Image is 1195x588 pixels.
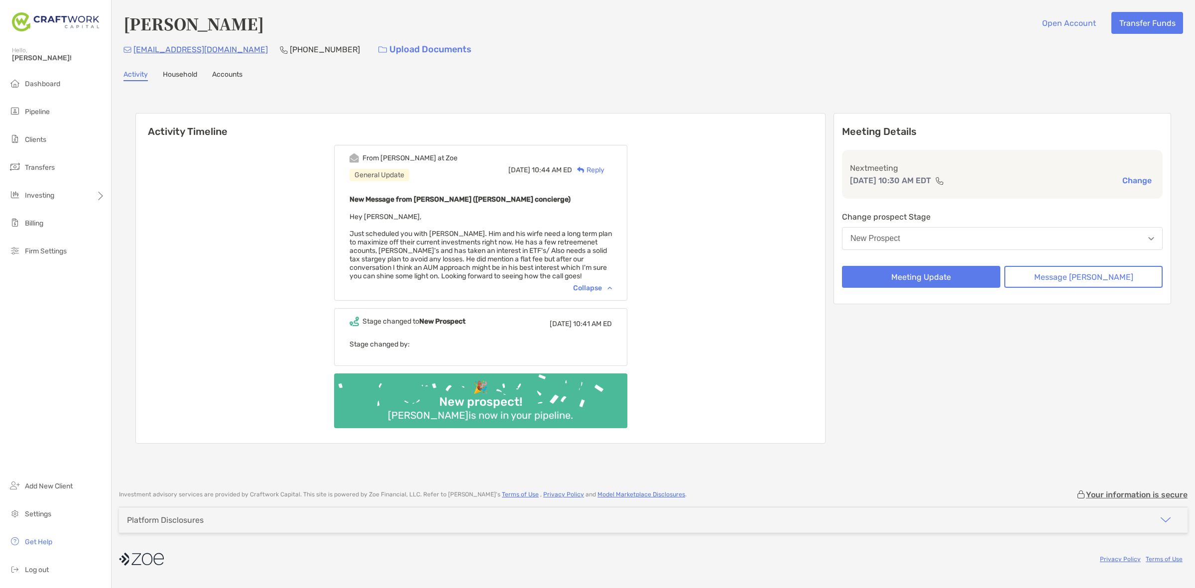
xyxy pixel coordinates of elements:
p: [DATE] 10:30 AM EDT [850,174,931,187]
img: Zoe Logo [12,4,99,40]
span: [DATE] [508,166,530,174]
h4: [PERSON_NAME] [123,12,264,35]
div: New Prospect [850,234,900,243]
span: 10:41 AM ED [573,320,612,328]
p: Stage changed by: [350,338,612,351]
p: Investment advisory services are provided by Craftwork Capital . This site is powered by Zoe Fina... [119,491,687,498]
img: Open dropdown arrow [1148,237,1154,240]
button: Message [PERSON_NAME] [1004,266,1163,288]
div: New prospect! [435,395,526,409]
span: Get Help [25,538,52,546]
p: Next meeting [850,162,1155,174]
span: Clients [25,135,46,144]
div: Platform Disclosures [127,515,204,525]
span: [DATE] [550,320,572,328]
img: settings icon [9,507,21,519]
p: Change prospect Stage [842,211,1163,223]
span: Firm Settings [25,247,67,255]
img: pipeline icon [9,105,21,117]
div: General Update [350,169,409,181]
span: Dashboard [25,80,60,88]
div: Stage changed to [362,317,466,326]
img: button icon [378,46,387,53]
span: 10:44 AM ED [532,166,572,174]
img: communication type [935,177,944,185]
img: firm-settings icon [9,244,21,256]
div: Reply [572,165,604,175]
img: logout icon [9,563,21,575]
img: icon arrow [1160,514,1172,526]
b: New Message from [PERSON_NAME] ([PERSON_NAME] concierge) [350,195,571,204]
span: Investing [25,191,54,200]
div: From [PERSON_NAME] at Zoe [362,154,458,162]
img: Event icon [350,153,359,163]
a: Privacy Policy [1100,556,1141,563]
a: Privacy Policy [543,491,584,498]
img: add_new_client icon [9,479,21,491]
p: Meeting Details [842,125,1163,138]
div: Collapse [573,284,612,292]
h6: Activity Timeline [136,114,825,137]
span: [PERSON_NAME]! [12,54,105,62]
img: dashboard icon [9,77,21,89]
img: Email Icon [123,47,131,53]
a: Terms of Use [1146,556,1183,563]
span: Hey [PERSON_NAME], Just scheduled you with [PERSON_NAME]. Him and his wirfe need a long term plan... [350,213,612,280]
img: company logo [119,548,164,571]
b: New Prospect [419,317,466,326]
div: [PERSON_NAME] is now in your pipeline. [384,409,577,421]
img: Chevron icon [607,286,612,289]
img: Reply icon [577,167,585,173]
p: [PHONE_NUMBER] [290,43,360,56]
span: Add New Client [25,482,73,490]
img: clients icon [9,133,21,145]
span: Pipeline [25,108,50,116]
img: Phone Icon [280,46,288,54]
a: Accounts [212,70,242,81]
a: Upload Documents [372,39,478,60]
span: Log out [25,566,49,574]
img: billing icon [9,217,21,229]
div: 🎉 [469,380,492,395]
a: Model Marketplace Disclosures [597,491,685,498]
p: [EMAIL_ADDRESS][DOMAIN_NAME] [133,43,268,56]
img: Event icon [350,317,359,326]
img: transfers icon [9,161,21,173]
a: Terms of Use [502,491,539,498]
a: Household [163,70,197,81]
img: investing icon [9,189,21,201]
span: Billing [25,219,43,228]
span: Settings [25,510,51,518]
img: Confetti [334,373,627,420]
span: Transfers [25,163,55,172]
button: Open Account [1034,12,1103,34]
button: Change [1119,175,1155,186]
button: Transfer Funds [1111,12,1183,34]
button: New Prospect [842,227,1163,250]
p: Your information is secure [1086,490,1188,499]
button: Meeting Update [842,266,1000,288]
a: Activity [123,70,148,81]
img: get-help icon [9,535,21,547]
